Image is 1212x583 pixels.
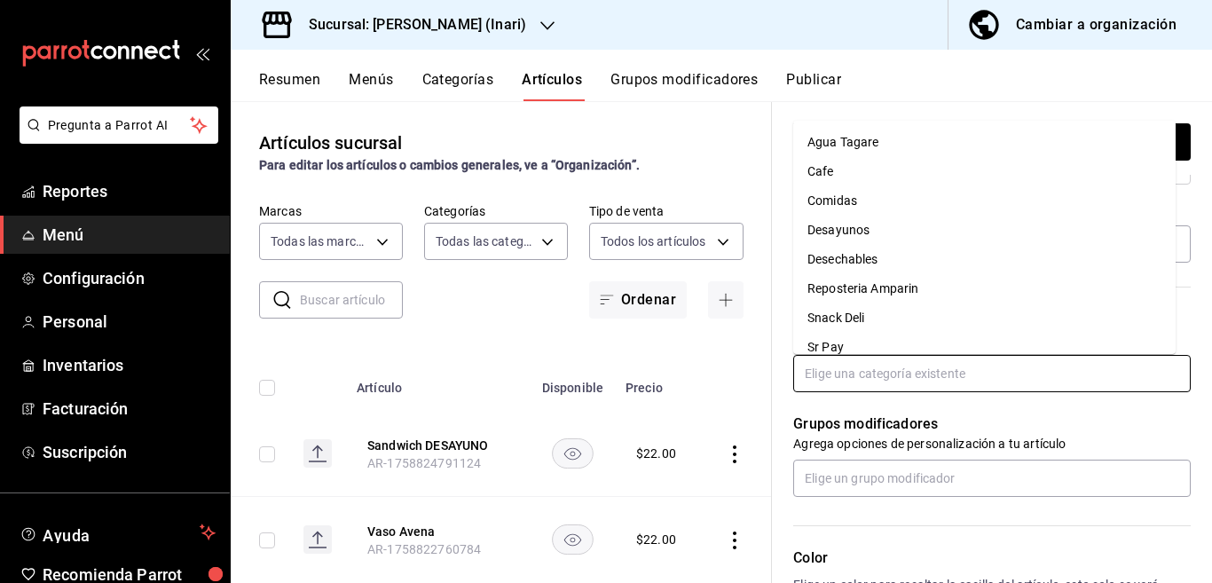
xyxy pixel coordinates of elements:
button: Ordenar [589,281,687,319]
button: Resumen [259,71,320,101]
th: Artículo [346,354,531,411]
span: Personal [43,310,216,334]
div: Cambiar a organización [1016,12,1177,37]
div: $ 22.00 [636,445,676,462]
button: Menús [349,71,393,101]
button: Pregunta a Parrot AI [20,106,218,144]
button: actions [726,532,744,549]
span: Suscripción [43,440,216,464]
li: Desechables [793,245,1176,274]
label: Marcas [259,205,403,217]
input: Elige una categoría existente [793,355,1191,392]
label: Categorías [424,205,568,217]
label: Tipo de venta [589,205,744,217]
li: Sr Pay [793,333,1176,362]
button: open_drawer_menu [195,46,209,60]
p: Agrega opciones de personalización a tu artículo [793,435,1191,453]
p: Color [793,548,1191,569]
input: Buscar artículo [300,282,403,318]
span: Ayuda [43,522,193,543]
div: navigation tabs [259,71,1212,101]
span: AR-1758822760784 [367,542,481,556]
button: Categorías [422,71,494,101]
button: actions [726,445,744,463]
span: AR-1758824791124 [367,456,481,470]
th: Disponible [531,354,615,411]
div: $ 22.00 [636,531,676,548]
button: edit-product-location [367,437,509,454]
span: Todas las marcas, Sin marca [271,232,370,250]
h3: Sucursal: [PERSON_NAME] (Inari) [295,14,526,35]
button: Grupos modificadores [610,71,758,101]
div: Artículos sucursal [259,130,402,156]
li: Agua Tagare [793,128,1176,157]
li: Desayunos [793,216,1176,245]
p: Grupos modificadores [793,414,1191,435]
th: Precio [615,354,704,411]
span: Inventarios [43,353,216,377]
input: Elige un grupo modificador [793,460,1191,497]
span: Pregunta a Parrot AI [48,116,191,135]
span: Todas las categorías, Sin categoría [436,232,535,250]
button: edit-product-location [367,523,509,540]
span: Todos los artículos [601,232,706,250]
button: Artículos [522,71,582,101]
li: Cafe [793,157,1176,186]
span: Configuración [43,266,216,290]
li: Snack Deli [793,303,1176,333]
button: Publicar [786,71,841,101]
span: Reportes [43,179,216,203]
strong: Para editar los artículos o cambios generales, ve a “Organización”. [259,158,640,172]
button: availability-product [552,524,594,555]
button: availability-product [552,438,594,469]
span: Menú [43,223,216,247]
li: Comidas [793,186,1176,216]
span: Facturación [43,397,216,421]
li: Reposteria Amparin [793,274,1176,303]
a: Pregunta a Parrot AI [12,129,218,147]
